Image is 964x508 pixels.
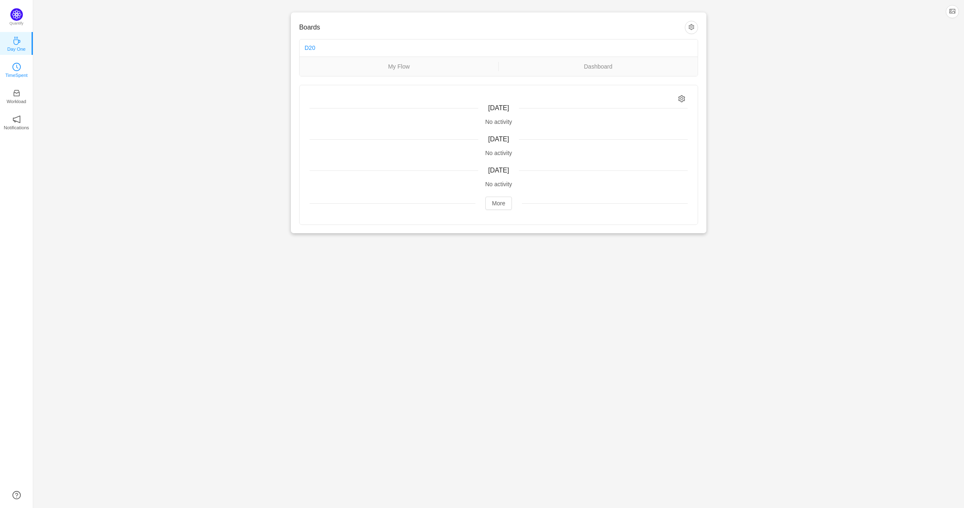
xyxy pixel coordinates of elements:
a: D20 [305,44,315,51]
p: Day One [7,45,25,53]
i: icon: notification [12,115,21,123]
a: icon: notificationNotifications [12,118,21,126]
i: icon: clock-circle [12,63,21,71]
span: [DATE] [488,104,509,111]
a: icon: inboxWorkload [12,91,21,100]
span: [DATE] [488,167,509,174]
img: Quantify [10,8,23,21]
div: No activity [310,180,688,189]
button: More [485,197,512,210]
i: icon: inbox [12,89,21,97]
p: TimeSpent [5,72,28,79]
a: icon: coffeeDay One [12,39,21,47]
p: Quantify [10,21,24,27]
div: No activity [310,149,688,158]
h3: Boards [299,23,685,32]
a: Dashboard [499,62,698,71]
a: My Flow [300,62,498,71]
p: Workload [7,98,26,105]
p: Notifications [4,124,29,131]
a: icon: clock-circleTimeSpent [12,65,21,74]
a: icon: question-circle [12,491,21,499]
button: icon: setting [685,21,698,34]
i: icon: setting [678,95,685,102]
button: icon: picture [946,5,959,18]
div: No activity [310,118,688,126]
i: icon: coffee [12,37,21,45]
span: [DATE] [488,136,509,143]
